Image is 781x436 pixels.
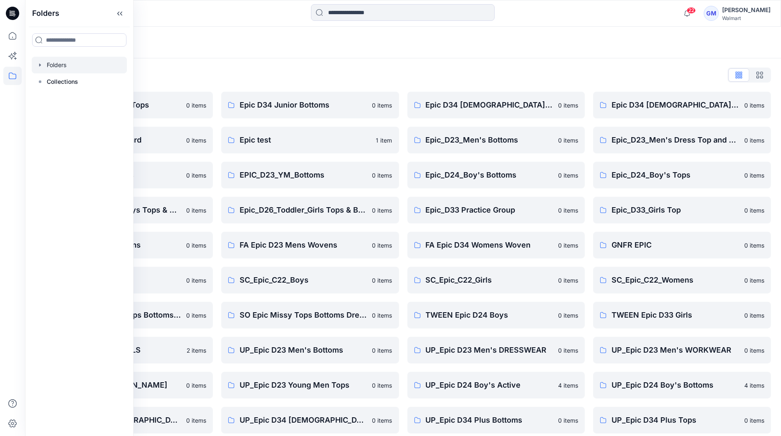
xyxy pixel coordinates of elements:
[372,416,392,425] p: 0 items
[722,5,771,15] div: [PERSON_NAME]
[221,92,399,118] a: Epic D34 Junior Bottoms0 items
[426,274,554,286] p: SC_Epic_C22_Girls
[558,346,578,355] p: 0 items
[240,134,371,146] p: Epic test
[558,381,578,390] p: 4 items
[593,407,771,433] a: UP_Epic D34 Plus Tops0 items
[558,416,578,425] p: 0 items
[744,206,764,215] p: 0 items
[372,346,392,355] p: 0 items
[186,381,206,390] p: 0 items
[376,136,392,145] p: 1 item
[221,197,399,223] a: Epic_D26_Toddler_Girls Tops & Bottoms0 items
[612,344,739,356] p: UP_Epic D23 Men's WORKWEAR
[744,416,764,425] p: 0 items
[221,267,399,293] a: SC_Epic_C22_Boys0 items
[221,162,399,188] a: EPIC_D23_YM_Bottoms0 items
[240,379,367,391] p: UP_Epic D23 Young Men Tops
[426,99,554,111] p: Epic D34 [DEMOGRAPHIC_DATA] Bottoms
[612,134,739,146] p: Epic_D23_Men's Dress Top and Bottoms
[612,414,739,426] p: UP_Epic D34 Plus Tops
[407,337,585,363] a: UP_Epic D23 Men's DRESSWEAR0 items
[612,274,739,286] p: SC_Epic_C22_Womens
[744,381,764,390] p: 4 items
[221,232,399,258] a: FA Epic D23 Mens Wovens0 items
[426,344,554,356] p: UP_Epic D23 Men's DRESSWEAR
[558,136,578,145] p: 0 items
[221,127,399,153] a: Epic test1 item
[426,309,554,321] p: TWEEN Epic D24 Boys
[612,309,739,321] p: TWEEN Epic D33 Girls
[593,197,771,223] a: Epic_D33_Girls Top0 items
[744,101,764,110] p: 0 items
[407,302,585,328] a: TWEEN Epic D24 Boys0 items
[240,414,367,426] p: UP_Epic D34 [DEMOGRAPHIC_DATA] Top
[558,311,578,320] p: 0 items
[221,337,399,363] a: UP_Epic D23 Men's Bottoms0 items
[47,77,78,87] p: Collections
[407,232,585,258] a: FA Epic D34 Womens Woven0 items
[593,232,771,258] a: GNFR EPIC0 items
[612,379,739,391] p: UP_Epic D24 Boy's Bottoms
[240,239,367,251] p: FA Epic D23 Mens Wovens
[426,239,554,251] p: FA Epic D34 Womens Woven
[744,136,764,145] p: 0 items
[407,267,585,293] a: SC_Epic_C22_Girls0 items
[612,99,739,111] p: Epic D34 [DEMOGRAPHIC_DATA] Tops
[744,311,764,320] p: 0 items
[186,311,206,320] p: 0 items
[612,204,739,216] p: Epic_D33_Girls Top
[240,344,367,356] p: UP_Epic D23 Men's Bottoms
[407,372,585,398] a: UP_Epic D24 Boy's Active4 items
[593,92,771,118] a: Epic D34 [DEMOGRAPHIC_DATA] Tops0 items
[372,101,392,110] p: 0 items
[558,171,578,180] p: 0 items
[593,162,771,188] a: Epic_D24_Boy's Tops0 items
[186,276,206,285] p: 0 items
[186,206,206,215] p: 0 items
[612,169,739,181] p: Epic_D24_Boy's Tops
[372,241,392,250] p: 0 items
[240,204,367,216] p: Epic_D26_Toddler_Girls Tops & Bottoms
[612,239,739,251] p: GNFR EPIC
[426,414,554,426] p: UP_Epic D34 Plus Bottoms
[187,346,206,355] p: 2 items
[593,302,771,328] a: TWEEN Epic D33 Girls0 items
[407,197,585,223] a: Epic_D33 Practice Group0 items
[372,381,392,390] p: 0 items
[593,337,771,363] a: UP_Epic D23 Men's WORKWEAR0 items
[558,241,578,250] p: 0 items
[593,267,771,293] a: SC_Epic_C22_Womens0 items
[558,206,578,215] p: 0 items
[744,346,764,355] p: 0 items
[704,6,719,21] div: GM
[426,169,554,181] p: Epic_D24_Boy's Bottoms
[372,311,392,320] p: 0 items
[744,241,764,250] p: 0 items
[722,15,771,21] div: Walmart
[240,99,367,111] p: Epic D34 Junior Bottoms
[186,416,206,425] p: 0 items
[186,136,206,145] p: 0 items
[687,7,696,14] span: 22
[221,302,399,328] a: SO Epic Missy Tops Bottoms Dress0 items
[558,101,578,110] p: 0 items
[744,171,764,180] p: 0 items
[426,379,554,391] p: UP_Epic D24 Boy's Active
[240,274,367,286] p: SC_Epic_C22_Boys
[221,407,399,433] a: UP_Epic D34 [DEMOGRAPHIC_DATA] Top0 items
[240,169,367,181] p: EPIC_D23_YM_Bottoms
[186,101,206,110] p: 0 items
[372,171,392,180] p: 0 items
[407,92,585,118] a: Epic D34 [DEMOGRAPHIC_DATA] Bottoms0 items
[407,162,585,188] a: Epic_D24_Boy's Bottoms0 items
[372,276,392,285] p: 0 items
[186,241,206,250] p: 0 items
[186,171,206,180] p: 0 items
[744,276,764,285] p: 0 items
[221,372,399,398] a: UP_Epic D23 Young Men Tops0 items
[407,127,585,153] a: Epic_D23_Men's Bottoms0 items
[593,372,771,398] a: UP_Epic D24 Boy's Bottoms4 items
[426,134,554,146] p: Epic_D23_Men's Bottoms
[426,204,554,216] p: Epic_D33 Practice Group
